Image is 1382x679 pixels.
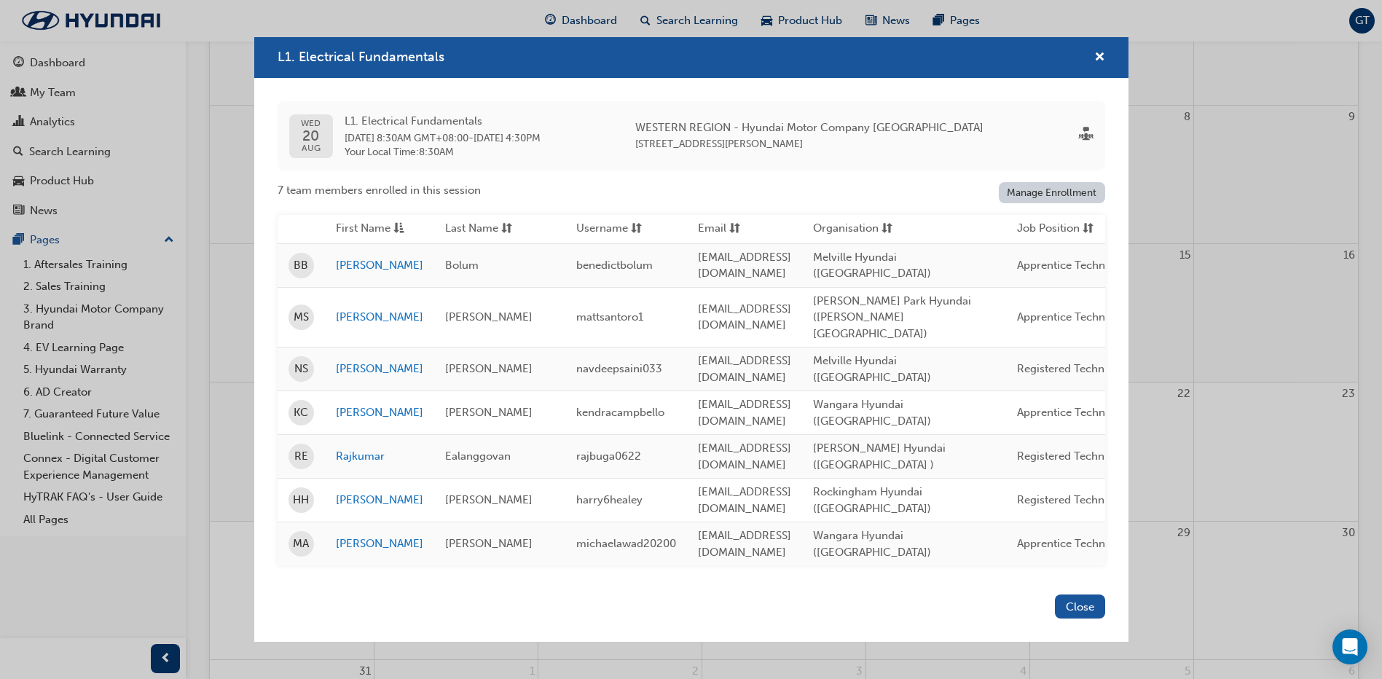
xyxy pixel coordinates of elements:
span: asc-icon [393,220,404,238]
span: Registered Technician [1017,450,1128,463]
button: cross-icon [1094,49,1105,67]
span: Wangara Hyundai ([GEOGRAPHIC_DATA]) [813,529,931,559]
span: Apprentice Technician [1017,310,1129,323]
span: [PERSON_NAME] [445,310,533,323]
span: 20 Aug 2025 8:30AM GMT+08:00 [345,132,468,144]
span: NS [294,361,308,377]
span: [PERSON_NAME] Park Hyundai ([PERSON_NAME][GEOGRAPHIC_DATA]) [813,294,971,340]
span: WED [301,119,321,128]
button: Organisationsorting-icon [813,220,893,238]
span: Rockingham Hyundai ([GEOGRAPHIC_DATA]) [813,485,931,515]
span: harry6healey [576,493,643,506]
span: [EMAIL_ADDRESS][DOMAIN_NAME] [698,529,791,559]
span: sorting-icon [501,220,512,238]
span: [EMAIL_ADDRESS][DOMAIN_NAME] [698,354,791,384]
button: First Nameasc-icon [336,220,416,238]
span: mattsantoro1 [576,310,643,323]
span: Apprentice Technician [1017,406,1129,419]
span: MS [294,309,309,326]
button: Emailsorting-icon [698,220,778,238]
span: [EMAIL_ADDRESS][DOMAIN_NAME] [698,251,791,280]
span: AUG [301,144,321,153]
span: Email [698,220,726,238]
span: Organisation [813,220,879,238]
a: [PERSON_NAME] [336,404,423,421]
span: L1. Electrical Fundamentals [278,49,444,65]
span: Apprentice Technician [1017,537,1129,550]
button: Job Positionsorting-icon [1017,220,1097,238]
span: [EMAIL_ADDRESS][DOMAIN_NAME] [698,302,791,332]
span: Melville Hyundai ([GEOGRAPHIC_DATA]) [813,251,931,280]
span: RE [294,448,308,465]
a: [PERSON_NAME] [336,257,423,274]
span: [EMAIL_ADDRESS][DOMAIN_NAME] [698,485,791,515]
span: navdeepsaini033 [576,362,662,375]
span: sorting-icon [729,220,740,238]
span: Username [576,220,628,238]
a: [PERSON_NAME] [336,361,423,377]
span: Registered Technician [1017,362,1128,375]
a: Manage Enrollment [999,182,1105,203]
span: First Name [336,220,390,238]
span: KC [294,404,308,421]
div: - [345,113,541,159]
span: [PERSON_NAME] [445,406,533,419]
span: [PERSON_NAME] [445,537,533,550]
span: [STREET_ADDRESS][PERSON_NAME] [635,138,803,150]
span: Job Position [1017,220,1080,238]
span: sorting-icon [882,220,892,238]
span: michaelawad20200 [576,537,676,550]
span: Your Local Time : 8:30AM [345,146,541,159]
span: rajbuga0622 [576,450,641,463]
span: WESTERN REGION - Hyundai Motor Company [GEOGRAPHIC_DATA] [635,119,984,136]
span: Apprentice Technician [1017,259,1129,272]
a: Rajkumar [336,448,423,465]
button: Close [1055,594,1105,619]
span: sorting-icon [631,220,642,238]
span: Bolum [445,259,479,272]
span: 20 Aug 2025 4:30PM [474,132,541,144]
span: [PERSON_NAME] Hyundai ([GEOGRAPHIC_DATA] ) [813,441,946,471]
span: [EMAIL_ADDRESS][DOMAIN_NAME] [698,441,791,471]
span: HH [293,492,309,509]
span: [PERSON_NAME] [445,362,533,375]
span: 20 [301,128,321,144]
span: [EMAIL_ADDRESS][DOMAIN_NAME] [698,398,791,428]
span: MA [293,535,309,552]
span: sorting-icon [1083,220,1094,238]
span: [PERSON_NAME] [445,493,533,506]
span: Last Name [445,220,498,238]
span: cross-icon [1094,52,1105,65]
span: 7 team members enrolled in this session [278,182,481,199]
span: BB [294,257,308,274]
a: [PERSON_NAME] [336,309,423,326]
button: Last Namesorting-icon [445,220,525,238]
button: Usernamesorting-icon [576,220,656,238]
span: Registered Technician [1017,493,1128,506]
div: Open Intercom Messenger [1332,629,1367,664]
span: Ealanggovan [445,450,511,463]
a: [PERSON_NAME] [336,492,423,509]
span: kendracampbello [576,406,664,419]
div: L1. Electrical Fundamentals [254,37,1128,642]
a: [PERSON_NAME] [336,535,423,552]
span: Wangara Hyundai ([GEOGRAPHIC_DATA]) [813,398,931,428]
span: L1. Electrical Fundamentals [345,113,541,130]
span: Melville Hyundai ([GEOGRAPHIC_DATA]) [813,354,931,384]
span: sessionType_FACE_TO_FACE-icon [1079,127,1094,144]
span: benedictbolum [576,259,653,272]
